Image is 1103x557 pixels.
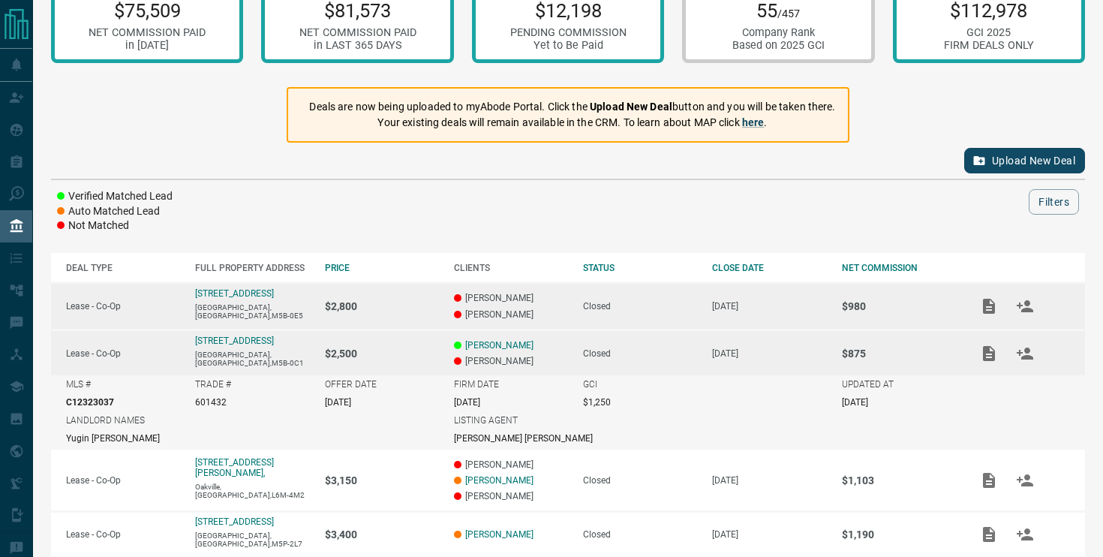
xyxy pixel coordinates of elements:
[971,474,1007,485] span: Add / View Documents
[66,415,145,426] p: LANDLORD NAMES
[454,433,593,444] p: [PERSON_NAME] [PERSON_NAME]
[195,483,309,499] p: Oakville,[GEOGRAPHIC_DATA],L6M-4M2
[454,309,568,320] p: [PERSON_NAME]
[1029,189,1079,215] button: Filters
[57,204,173,219] li: Auto Matched Lead
[454,397,480,408] p: [DATE]
[971,528,1007,539] span: Add / View Documents
[583,348,697,359] div: Closed
[454,491,568,501] p: [PERSON_NAME]
[971,300,1007,311] span: Add / View Documents
[195,288,274,299] a: [STREET_ADDRESS]
[195,516,274,527] a: [STREET_ADDRESS]
[66,379,91,390] p: MLS #
[583,263,697,273] div: STATUS
[1007,348,1043,358] span: Match Clients
[842,348,956,360] p: $875
[325,379,377,390] p: OFFER DATE
[590,101,672,113] strong: Upload New Deal
[66,263,180,273] div: DEAL TYPE
[57,218,173,233] li: Not Matched
[309,99,835,115] p: Deals are now being uploaded to myAbode Portal. Click the button and you will be taken there.
[309,115,835,131] p: Your existing deals will remain available in the CRM. To learn about MAP click .
[66,301,180,312] p: Lease - Co-Op
[510,39,627,52] div: Yet to Be Paid
[89,26,206,39] div: NET COMMISSION PAID
[732,26,825,39] div: Company Rank
[195,351,309,367] p: [GEOGRAPHIC_DATA],[GEOGRAPHIC_DATA],M5B-0C1
[454,459,568,470] p: [PERSON_NAME]
[842,263,956,273] div: NET COMMISSION
[465,340,533,351] a: [PERSON_NAME]
[454,415,518,426] p: LISTING AGENT
[465,475,533,486] a: [PERSON_NAME]
[842,397,868,408] p: [DATE]
[89,39,206,52] div: in [DATE]
[964,148,1085,173] button: Upload New Deal
[325,348,439,360] p: $2,500
[66,529,180,540] p: Lease - Co-Op
[454,379,499,390] p: FIRM DATE
[299,39,416,52] div: in LAST 365 DAYS
[299,26,416,39] div: NET COMMISSION PAID
[742,116,765,128] a: here
[66,397,114,408] p: C12323037
[842,379,894,390] p: UPDATED AT
[325,300,439,312] p: $2,800
[583,379,597,390] p: GCI
[712,529,826,540] p: [DATE]
[325,397,351,408] p: [DATE]
[712,475,826,486] p: [DATE]
[454,356,568,366] p: [PERSON_NAME]
[1007,300,1043,311] span: Match Clients
[944,39,1034,52] div: FIRM DEALS ONLY
[66,475,180,486] p: Lease - Co-Op
[583,301,697,312] div: Closed
[195,303,309,320] p: [GEOGRAPHIC_DATA],[GEOGRAPHIC_DATA],M5B-0E5
[777,8,800,20] span: /457
[325,263,439,273] div: PRICE
[325,528,439,540] p: $3,400
[454,263,568,273] div: CLIENTS
[842,300,956,312] p: $980
[325,474,439,486] p: $3,150
[454,293,568,303] p: [PERSON_NAME]
[583,529,697,540] div: Closed
[57,189,173,204] li: Verified Matched Lead
[732,39,825,52] div: Based on 2025 GCI
[842,474,956,486] p: $1,103
[195,263,309,273] div: FULL PROPERTY ADDRESS
[583,475,697,486] div: Closed
[510,26,627,39] div: PENDING COMMISSION
[944,26,1034,39] div: GCI 2025
[583,397,611,408] p: $1,250
[712,348,826,359] p: [DATE]
[1007,474,1043,485] span: Match Clients
[971,348,1007,358] span: Add / View Documents
[195,336,274,346] a: [STREET_ADDRESS]
[712,263,826,273] div: CLOSE DATE
[66,348,180,359] p: Lease - Co-Op
[195,531,309,548] p: [GEOGRAPHIC_DATA],[GEOGRAPHIC_DATA],M5P-2L7
[195,397,227,408] p: 601432
[1007,528,1043,539] span: Match Clients
[465,529,533,540] a: [PERSON_NAME]
[712,301,826,312] p: [DATE]
[66,433,160,444] p: Yugin [PERSON_NAME]
[195,379,231,390] p: TRADE #
[195,457,274,478] a: [STREET_ADDRESS][PERSON_NAME],
[842,528,956,540] p: $1,190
